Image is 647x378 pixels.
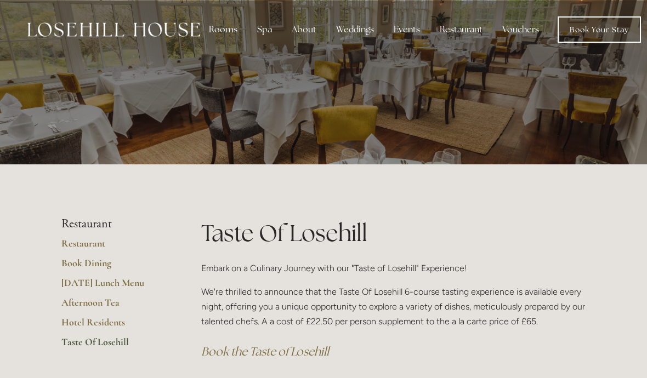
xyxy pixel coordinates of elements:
a: Book Your Stay [558,16,641,43]
a: Vouchers [493,19,548,41]
img: Losehill House [27,22,200,37]
a: Book Dining [61,257,166,277]
p: We're thrilled to announce that the Taste Of Losehill 6-course tasting experience is available ev... [201,284,586,329]
div: Spa [248,19,281,41]
div: Weddings [327,19,383,41]
a: Afternoon Tea [61,296,166,316]
a: Book the Taste of Losehill [201,344,329,359]
a: Hotel Residents [61,316,166,336]
p: Embark on a Culinary Journey with our "Taste of Losehill" Experience! [201,261,586,276]
a: Restaurant [61,237,166,257]
li: Restaurant [61,217,166,231]
h1: Taste Of Losehill [201,217,586,249]
a: [DATE] Lunch Menu [61,277,166,296]
a: Taste Of Losehill [61,336,166,356]
div: Restaurant [431,19,491,41]
div: About [283,19,325,41]
div: Events [385,19,429,41]
div: Rooms [200,19,246,41]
